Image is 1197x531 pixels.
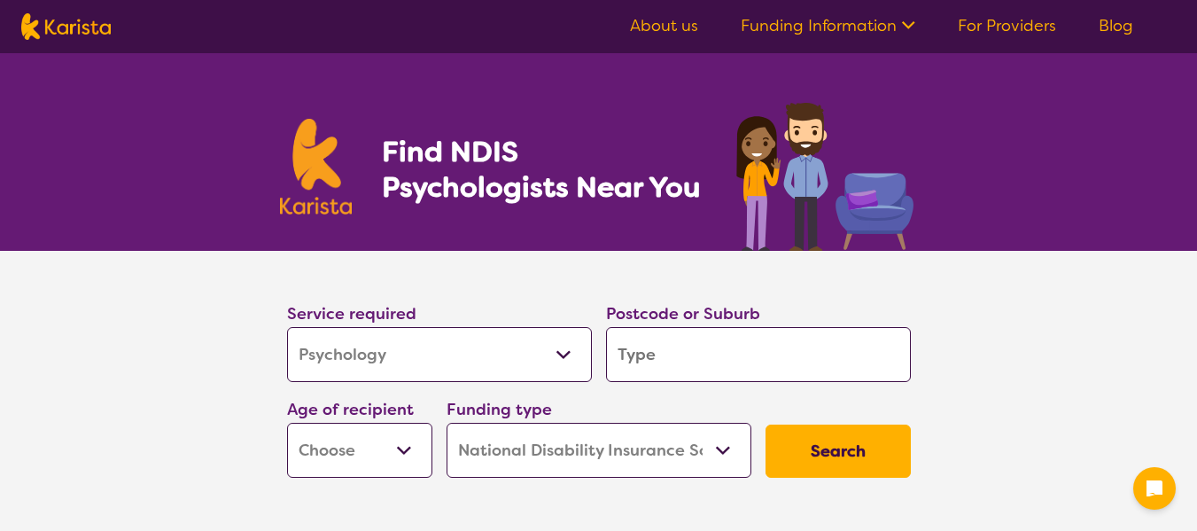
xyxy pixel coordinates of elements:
[730,96,918,251] img: psychology
[741,15,915,36] a: Funding Information
[382,134,710,205] h1: Find NDIS Psychologists Near You
[447,399,552,420] label: Funding type
[766,425,911,478] button: Search
[21,13,111,40] img: Karista logo
[280,119,353,215] img: Karista logo
[958,15,1056,36] a: For Providers
[606,327,911,382] input: Type
[1099,15,1133,36] a: Blog
[606,303,760,324] label: Postcode or Suburb
[287,303,416,324] label: Service required
[287,399,414,420] label: Age of recipient
[630,15,698,36] a: About us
